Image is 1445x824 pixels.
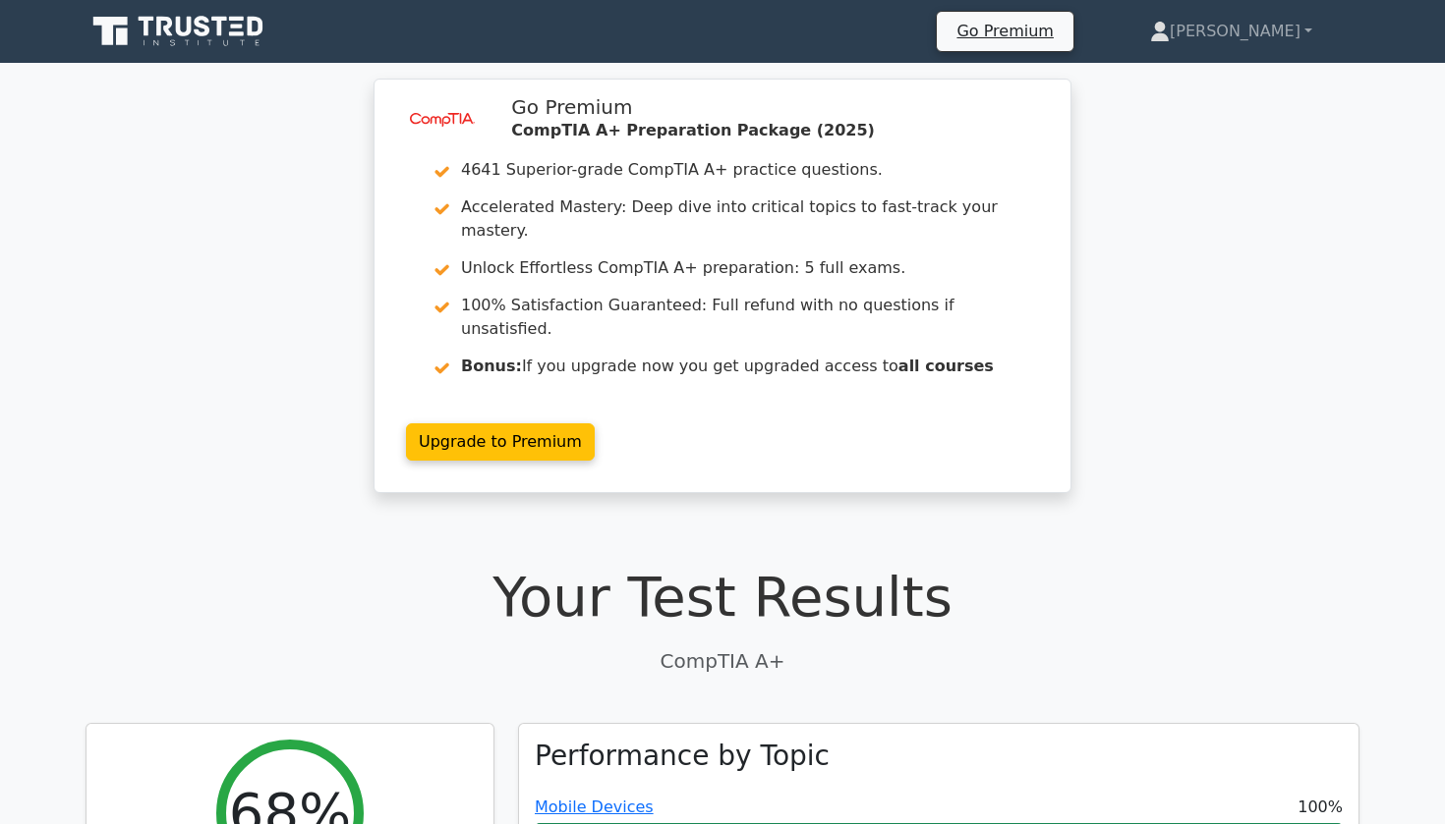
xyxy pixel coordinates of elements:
[535,740,830,773] h3: Performance by Topic
[86,646,1359,676] p: CompTIA A+
[1103,12,1359,51] a: [PERSON_NAME]
[1298,796,1343,819] span: 100%
[86,564,1359,630] h1: Your Test Results
[945,18,1065,44] a: Go Premium
[535,797,654,816] a: Mobile Devices
[406,423,595,461] a: Upgrade to Premium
